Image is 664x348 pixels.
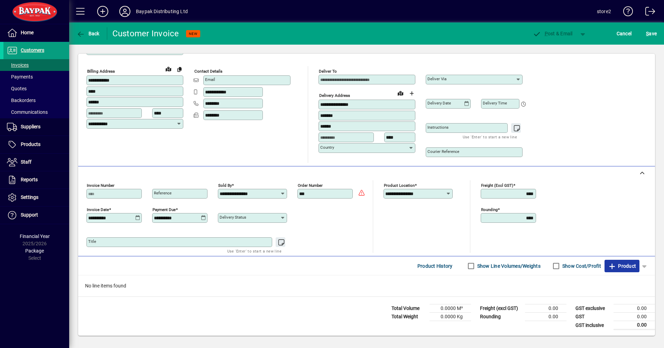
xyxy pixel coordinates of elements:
span: Product History [417,260,453,272]
a: Quotes [3,83,69,94]
span: Financial Year [20,233,50,239]
button: Product [605,260,639,272]
a: Staff [3,154,69,171]
mat-label: Reference [154,191,172,195]
mat-hint: Use 'Enter' to start a new line [463,133,517,141]
mat-label: Freight (excl GST) [481,183,513,188]
span: Reports [21,177,38,182]
mat-label: Payment due [153,207,176,212]
button: Add [92,5,114,18]
a: Reports [3,171,69,189]
button: Profile [114,5,136,18]
mat-label: Rounding [481,207,498,212]
span: Quotes [7,86,27,91]
button: Post & Email [529,27,576,40]
a: Support [3,207,69,224]
a: Home [3,24,69,42]
mat-label: Invoice date [87,207,109,212]
button: Back [75,27,101,40]
button: Cancel [615,27,634,40]
mat-label: Invoice number [87,183,114,188]
span: Products [21,141,40,147]
a: Communications [3,106,69,118]
a: Logout [640,1,655,24]
mat-label: Delivery time [483,101,507,106]
td: 0.00 [525,304,566,313]
mat-label: Title [88,239,96,244]
label: Show Line Volumes/Weights [476,263,541,269]
span: Package [25,248,44,254]
td: GST exclusive [572,304,614,313]
mat-label: Order number [298,183,323,188]
span: Customers [21,47,44,53]
mat-label: Sold by [218,183,232,188]
td: 0.00 [525,313,566,321]
td: 0.00 [614,304,655,313]
a: Settings [3,189,69,206]
mat-label: Instructions [427,125,449,130]
a: Suppliers [3,118,69,136]
span: ost & Email [533,31,573,36]
mat-label: Deliver via [427,76,446,81]
span: Payments [7,74,33,80]
app-page-header-button: Back [69,27,107,40]
span: Settings [21,194,38,200]
span: Backorders [7,98,36,103]
mat-label: Email [205,77,215,82]
td: 0.00 [614,321,655,330]
td: Freight (excl GST) [477,304,525,313]
span: P [545,31,548,36]
span: Suppliers [21,124,40,129]
a: View on map [163,63,174,74]
button: Save [644,27,658,40]
mat-hint: Use 'Enter' to start a new line [227,247,282,255]
a: View on map [395,88,406,99]
span: Product [608,260,636,272]
td: 0.00 [614,313,655,321]
mat-label: Delivery status [220,215,246,220]
div: store2 [597,6,611,17]
span: Cancel [617,28,632,39]
a: Products [3,136,69,153]
div: Baypak Distributing Ltd [136,6,188,17]
mat-label: Product location [384,183,415,188]
td: Total Volume [388,304,430,313]
mat-label: Country [320,145,334,150]
span: Support [21,212,38,218]
a: Backorders [3,94,69,106]
a: Payments [3,71,69,83]
td: Total Weight [388,313,430,321]
mat-label: Courier Reference [427,149,459,154]
div: No line items found [78,275,655,296]
span: Communications [7,109,48,115]
span: ave [646,28,657,39]
td: Rounding [477,313,525,321]
mat-label: Delivery date [427,101,451,106]
a: Knowledge Base [618,1,633,24]
a: Invoices [3,59,69,71]
td: 0.0000 Kg [430,313,471,321]
td: GST inclusive [572,321,614,330]
span: Home [21,30,34,35]
mat-label: Deliver To [319,69,337,74]
td: 0.0000 M³ [430,304,471,313]
div: Customer Invoice [112,28,179,39]
button: Copy to Delivery address [174,64,185,75]
span: NEW [189,31,197,36]
span: Back [76,31,100,36]
button: Choose address [406,88,417,99]
span: S [646,31,649,36]
span: Staff [21,159,31,165]
span: Invoices [7,62,29,68]
label: Show Cost/Profit [561,263,601,269]
td: GST [572,313,614,321]
button: Product History [415,260,455,272]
